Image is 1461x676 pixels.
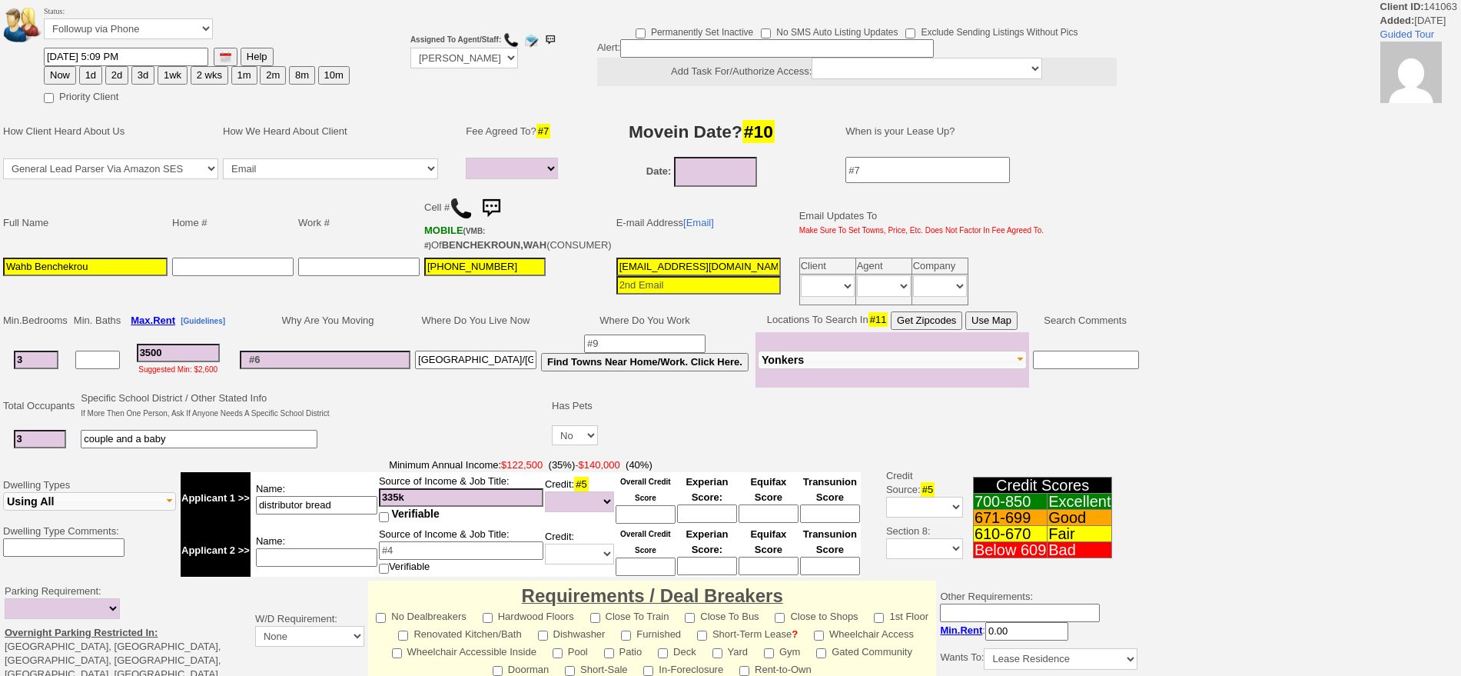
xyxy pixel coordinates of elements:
font: Transunion Score [803,528,857,555]
td: 671-699 [973,510,1047,526]
font: Equifax Score [750,528,786,555]
td: Where Do You Work [539,309,751,332]
label: Exclude Sending Listings Without Pics [905,22,1077,39]
td: Fee Agreed To? [463,108,565,155]
nobr: Locations To Search In [767,314,1018,325]
label: Gym [764,641,800,659]
input: Gated Community [816,648,826,658]
button: 1d [79,66,102,85]
td: When is your Lease Up? [830,108,1141,155]
label: Furnished [621,624,681,641]
td: Bad [1048,542,1112,558]
td: Excellent [1048,494,1112,510]
label: Patio [604,641,643,659]
center: Add Task For/Authorize Access: [597,58,1117,86]
b: BENCHEKROUN,WAH [442,239,547,251]
td: Client [799,258,855,275]
td: Credit Scores [973,478,1112,494]
button: Use Map [965,311,1018,330]
label: Wheelchair Accessible Inside [392,641,536,659]
td: Good [1048,510,1112,526]
label: Dishwasher [538,624,606,641]
button: Now [44,66,76,85]
input: #3 [137,344,220,362]
font: Experian Score: [686,476,728,503]
input: Doorman [493,666,503,676]
img: [calendar icon] [220,52,231,63]
b: Added: [1380,15,1415,26]
b: Client ID: [1380,1,1424,12]
h3: Movein Date? [576,118,828,145]
input: #6 [240,351,410,369]
button: 2m [260,66,286,85]
font: Status: [44,7,213,35]
td: Dwelling Types Dwelling Type Comments: [1,456,178,579]
font: Make Sure To Set Towns, Price, Etc. Does Not Factor In Fee Agreed To. [799,226,1044,235]
input: Close To Bus [685,613,695,623]
input: Deck [658,648,668,658]
span: #10 [742,120,775,143]
td: Full Name [1,191,170,255]
input: Short-Sale [565,666,575,676]
td: Below 609 [973,542,1047,558]
td: 610-670 [973,526,1047,542]
td: Company [911,258,968,275]
input: #4 [379,541,543,560]
font: Overall Credit Score [620,478,671,502]
div: Alert: [597,39,1117,86]
td: Email Updates To [788,191,1047,255]
u: Overnight Parking Restricted In: [5,627,158,638]
td: Credit: [544,524,615,577]
b: Min. [940,624,982,636]
button: 10m [318,66,350,85]
button: 2 wks [191,66,228,85]
span: Rent [153,315,175,326]
input: Close To Train [590,613,600,623]
td: Specific School District / Other Stated Info [78,389,331,423]
img: e39f08088018ed78dd9169ada7c6ef28 [1380,42,1442,103]
a: [Guidelines] [181,315,225,326]
span: #11 [868,312,888,327]
td: Source of Income & Job Title: [378,472,544,524]
button: 3d [131,66,154,85]
button: 2d [105,66,128,85]
label: Close to Shops [775,606,858,624]
input: #8 [415,351,536,369]
span: Using All [7,495,54,508]
b: Assigned To Agent/Staff: [410,35,501,44]
button: Get Zipcodes [891,311,962,330]
font: (35%) [549,459,576,471]
td: Home # [170,191,296,255]
input: 1st Email - Question #0 [616,258,781,276]
span: Rent [960,624,982,636]
input: #1 [14,351,58,369]
span: Verifiable [392,508,440,520]
label: Wheelchair Access [814,624,914,641]
input: Close to Shops [775,613,785,623]
span: Yonkers [762,354,804,366]
label: No Dealbreakers [376,606,467,624]
label: 1st Floor [874,606,928,624]
td: Total Occupants [1,389,78,423]
input: #9 [584,335,706,353]
input: 1st Floor [874,613,884,623]
nobr: Wants To: [940,651,1137,663]
b: ? [792,628,798,640]
font: Minimum Annual Income: [389,459,575,471]
input: Ask Customer: Do You Know Your Overall Credit Score [616,558,676,576]
input: No Dealbreakers [376,613,386,623]
td: 700-850 [973,494,1047,510]
td: Has Pets [550,389,600,423]
input: Renovated Kitchen/Bath [398,631,408,641]
input: In-Foreclosure [643,666,653,676]
td: Name: [251,524,378,577]
input: #7 [845,157,1010,183]
input: Ask Customer: Do You Know Your Transunion Credit Score [800,505,860,523]
input: Short-Term Lease? [697,631,707,641]
td: Fair [1048,526,1112,542]
label: Permanently Set Inactive [636,22,753,39]
input: No SMS Auto Listing Updates [761,28,771,38]
td: How We Heard About Client [221,108,456,155]
b: Date: [646,165,672,177]
input: Wheelchair Accessible Inside [392,648,402,658]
